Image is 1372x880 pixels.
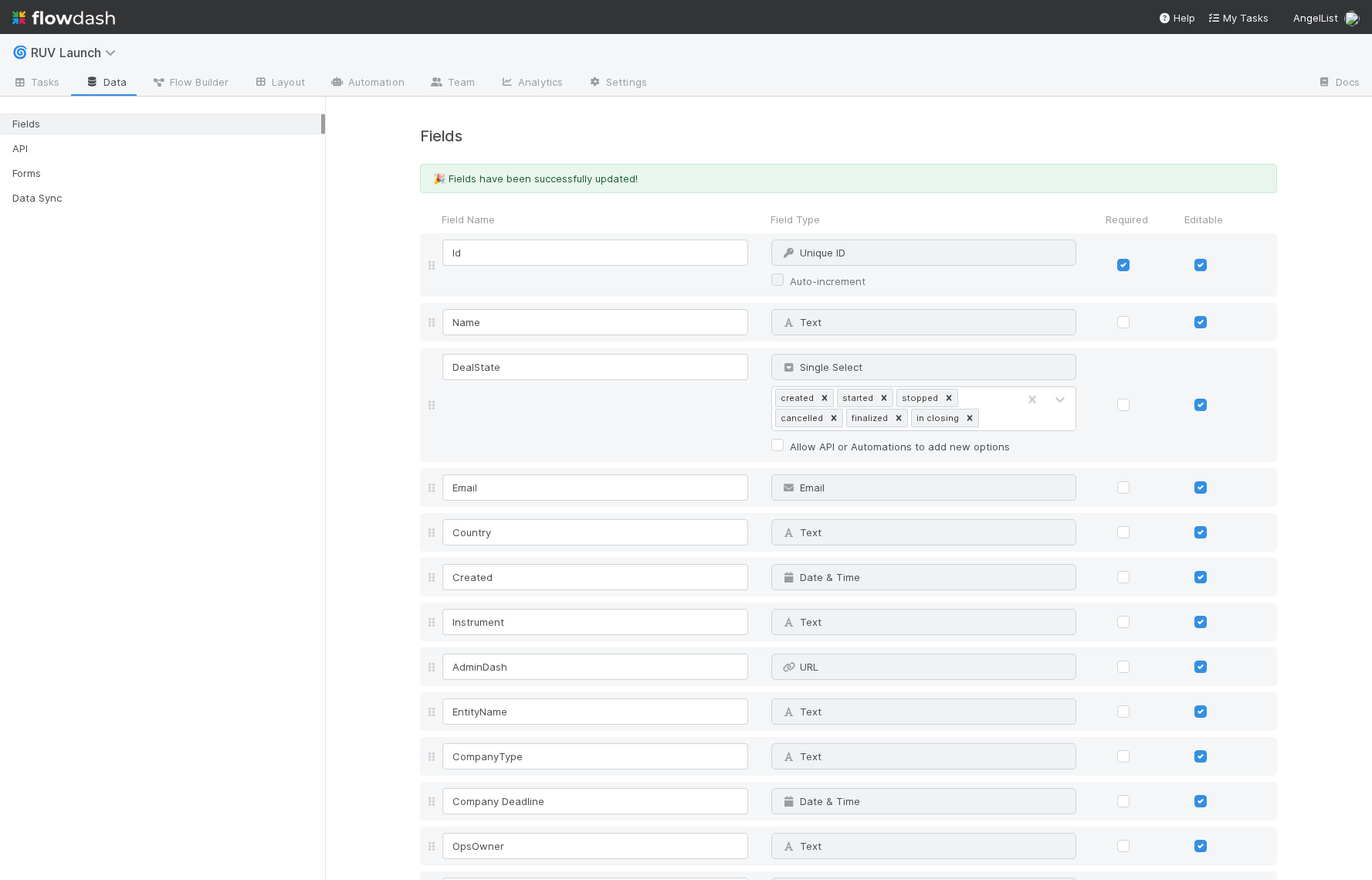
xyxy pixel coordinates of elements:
span: Unique ID [781,246,845,259]
div: created [776,389,816,406]
a: Layout [241,71,317,96]
a: Data [73,71,139,96]
a: Flow Builder [139,71,241,96]
input: Untitled field [442,788,748,814]
a: Settings [575,71,659,96]
div: Field Type [759,212,1088,227]
label: Allow API or Automations to add new options [790,437,1010,456]
a: Docs [1305,71,1372,96]
span: Text [781,750,822,763]
span: Text [781,316,822,328]
input: Untitled field [442,354,748,380]
span: AngelList [1293,12,1338,24]
span: URL [781,661,818,673]
span: Text [781,705,822,718]
div: started [838,389,876,406]
div: Editable [1165,212,1242,227]
div: API [12,139,321,158]
span: Flow Builder [151,74,229,90]
div: Fields [12,114,321,134]
div: Help [1158,10,1195,25]
img: logo-inverted-e16ddd16eac7371096b0.svg [12,5,115,31]
label: Auto-increment [790,272,866,291]
span: 🌀 [12,46,28,59]
div: Data Sync [12,189,321,208]
input: Untitled field [442,833,748,859]
h4: Fields [420,127,1277,145]
div: 🎉 Fields have been successfully updated! [420,164,1277,193]
div: Field Name [439,212,759,227]
a: Analytics [487,71,575,96]
div: cancelled [776,409,825,426]
input: Untitled field [442,743,748,770]
span: Date & Time [781,795,860,807]
div: Forms [12,164,321,183]
input: Untitled field [442,698,748,725]
div: Required [1088,212,1165,227]
span: Date & Time [781,571,860,583]
img: avatar_2de93f86-b6c7-4495-bfe2-fb093354a53c.png [1344,11,1360,26]
a: Automation [317,71,417,96]
span: Text [781,840,822,852]
input: Untitled field [442,519,748,545]
span: Tasks [12,74,60,90]
input: Untitled field [442,240,748,266]
div: in closing [912,409,961,426]
span: Email [781,481,825,494]
span: My Tasks [1208,12,1269,24]
input: Untitled field [442,609,748,635]
span: RUV Launch [31,45,124,60]
input: Untitled field [442,564,748,590]
a: Team [417,71,487,96]
span: Text [781,616,822,628]
span: Text [781,526,822,539]
div: finalized [847,409,890,426]
input: Untitled field [442,474,748,501]
span: Single Select [781,361,862,373]
input: Untitled field [442,309,748,335]
input: Untitled field [442,654,748,680]
div: stopped [897,389,940,406]
a: My Tasks [1208,10,1269,25]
